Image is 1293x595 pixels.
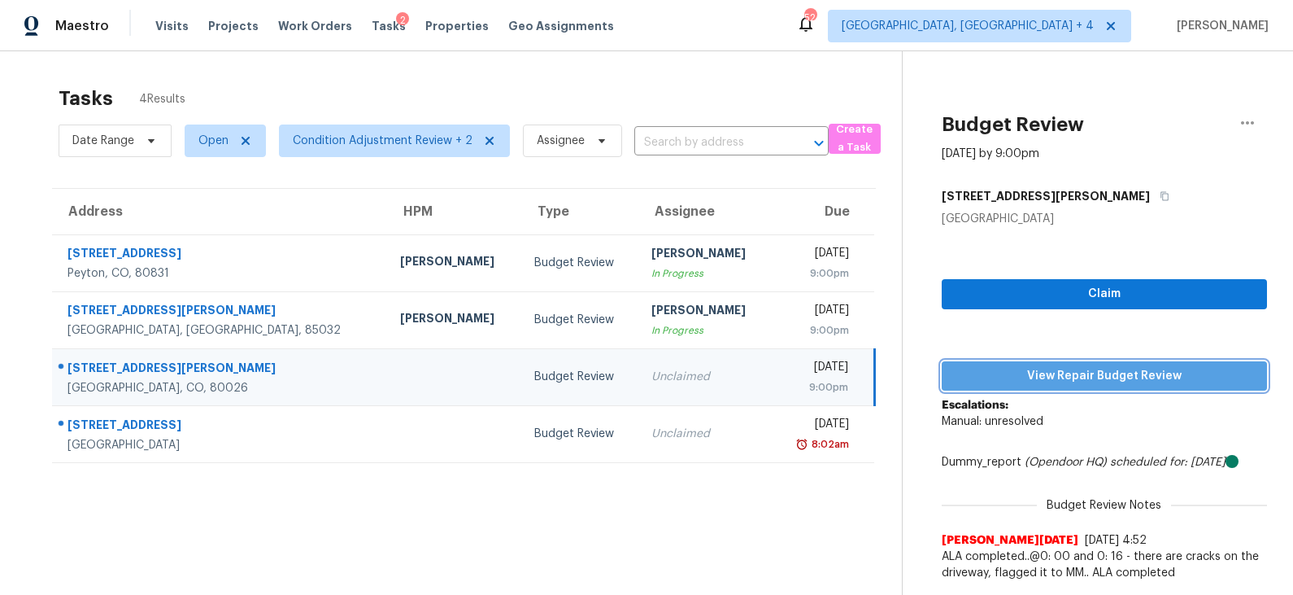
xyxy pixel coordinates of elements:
[651,265,759,282] div: In Progress
[278,18,352,34] span: Work Orders
[634,130,783,155] input: Search by address
[534,312,625,328] div: Budget Review
[1085,535,1147,546] span: [DATE] 4:52
[955,284,1254,304] span: Claim
[534,369,625,385] div: Budget Review
[1037,497,1171,514] span: Budget Review Notes
[67,322,374,339] div: [GEOGRAPHIC_DATA], [GEOGRAPHIC_DATA], 85032
[773,189,875,234] th: Due
[387,189,520,234] th: HPM
[786,416,850,436] div: [DATE]
[67,302,374,322] div: [STREET_ADDRESS][PERSON_NAME]
[942,400,1008,411] b: Escalations:
[534,255,625,271] div: Budget Review
[67,265,374,282] div: Peyton, CO, 80831
[651,322,759,339] div: In Progress
[521,189,638,234] th: Type
[1170,18,1269,34] span: [PERSON_NAME]
[534,426,625,442] div: Budget Review
[942,188,1150,204] h5: [STREET_ADDRESS][PERSON_NAME]
[1025,457,1107,468] i: (Opendoor HQ)
[942,116,1084,133] h2: Budget Review
[837,120,873,158] span: Create a Task
[508,18,614,34] span: Geo Assignments
[651,426,759,442] div: Unclaimed
[808,436,849,453] div: 8:02am
[425,18,489,34] span: Properties
[1110,457,1226,468] i: scheduled for: [DATE]
[955,366,1254,387] span: View Repair Budget Review
[1150,182,1172,211] button: Copy Address
[67,245,374,265] div: [STREET_ADDRESS]
[942,549,1267,581] span: ALA completed..@0: 00 and 0: 16 - there are cracks on the driveway, flagged it to MM.. ALA completed
[396,12,409,28] div: 2
[372,20,406,32] span: Tasks
[808,132,830,155] button: Open
[638,189,772,234] th: Assignee
[942,532,1078,549] span: [PERSON_NAME][DATE]
[67,417,374,437] div: [STREET_ADDRESS]
[67,380,374,396] div: [GEOGRAPHIC_DATA], CO, 80026
[786,265,850,282] div: 9:00pm
[208,18,259,34] span: Projects
[786,359,848,379] div: [DATE]
[198,133,229,149] span: Open
[139,91,185,107] span: 4 Results
[795,436,808,453] img: Overdue Alarm Icon
[786,322,850,339] div: 9:00pm
[942,146,1039,162] div: [DATE] by 9:00pm
[786,302,850,322] div: [DATE]
[67,360,374,380] div: [STREET_ADDRESS][PERSON_NAME]
[59,90,113,107] h2: Tasks
[942,279,1267,309] button: Claim
[786,245,850,265] div: [DATE]
[651,369,759,385] div: Unclaimed
[537,133,585,149] span: Assignee
[942,416,1043,427] span: Manual: unresolved
[55,18,109,34] span: Maestro
[651,245,759,265] div: [PERSON_NAME]
[72,133,134,149] span: Date Range
[842,18,1094,34] span: [GEOGRAPHIC_DATA], [GEOGRAPHIC_DATA] + 4
[804,10,816,26] div: 52
[651,302,759,322] div: [PERSON_NAME]
[786,379,848,396] div: 9:00pm
[400,253,507,273] div: [PERSON_NAME]
[67,437,374,453] div: [GEOGRAPHIC_DATA]
[293,133,472,149] span: Condition Adjustment Review + 2
[829,124,881,154] button: Create a Task
[942,454,1267,470] div: Dummy_report
[942,211,1267,227] div: [GEOGRAPHIC_DATA]
[400,310,507,330] div: [PERSON_NAME]
[155,18,189,34] span: Visits
[52,189,387,234] th: Address
[942,361,1267,392] button: View Repair Budget Review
